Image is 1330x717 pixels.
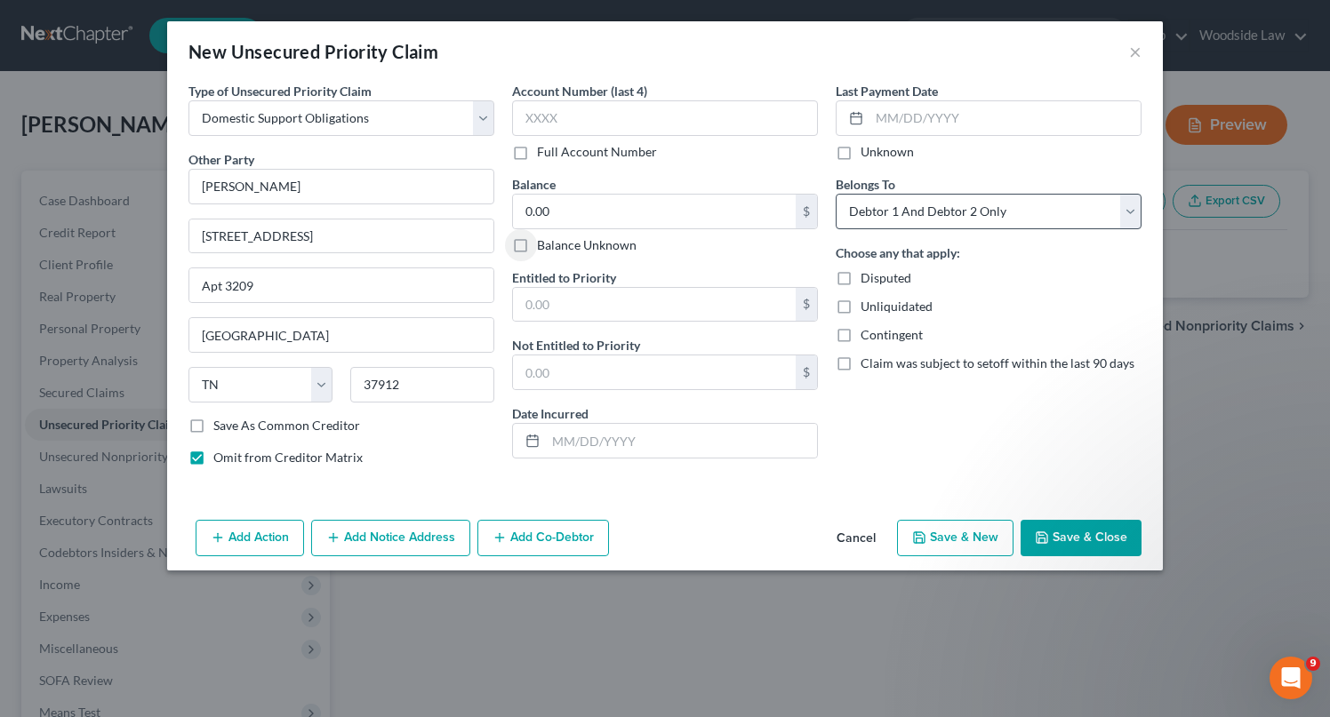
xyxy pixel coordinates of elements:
[1270,657,1312,699] iframe: Intercom live chat
[822,522,890,557] button: Cancel
[513,355,796,389] input: 0.00
[512,82,647,100] label: Account Number (last 4)
[546,424,817,458] input: MM/DD/YYYY
[188,169,494,204] input: Search creditor by name...
[897,520,1014,557] button: Save & New
[796,355,817,389] div: $
[861,327,923,342] span: Contingent
[836,82,938,100] label: Last Payment Date
[861,299,933,314] span: Unliquidated
[512,175,556,194] label: Balance
[861,143,914,161] label: Unknown
[869,101,1141,135] input: MM/DD/YYYY
[512,100,818,136] input: XXXX
[513,195,796,228] input: 0.00
[513,288,796,322] input: 0.00
[213,450,363,465] span: Omit from Creditor Matrix
[861,270,911,285] span: Disputed
[1306,657,1320,671] span: 9
[311,520,470,557] button: Add Notice Address
[1021,520,1142,557] button: Save & Close
[188,152,254,167] span: Other Party
[512,268,616,287] label: Entitled to Priority
[213,417,360,434] label: Save As Common Creditor
[512,336,640,355] label: Not Entitled to Priority
[512,404,589,423] label: Date Incurred
[350,367,494,402] input: Enter zip...
[861,355,1134,370] span: Claim was subject to setoff within the last 90 days
[796,195,817,228] div: $
[836,243,960,262] label: Choose any that apply:
[796,288,817,322] div: $
[189,318,493,352] input: Enter city...
[1129,41,1142,62] button: ×
[189,268,493,302] input: Apt, Suite, etc...
[188,39,438,64] div: New Unsecured Priority Claim
[836,177,895,192] span: Belongs To
[537,143,657,161] label: Full Account Number
[188,84,372,99] span: Type of Unsecured Priority Claim
[537,236,637,254] label: Balance Unknown
[189,219,493,253] input: Enter address...
[477,520,609,557] button: Add Co-Debtor
[196,520,304,557] button: Add Action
